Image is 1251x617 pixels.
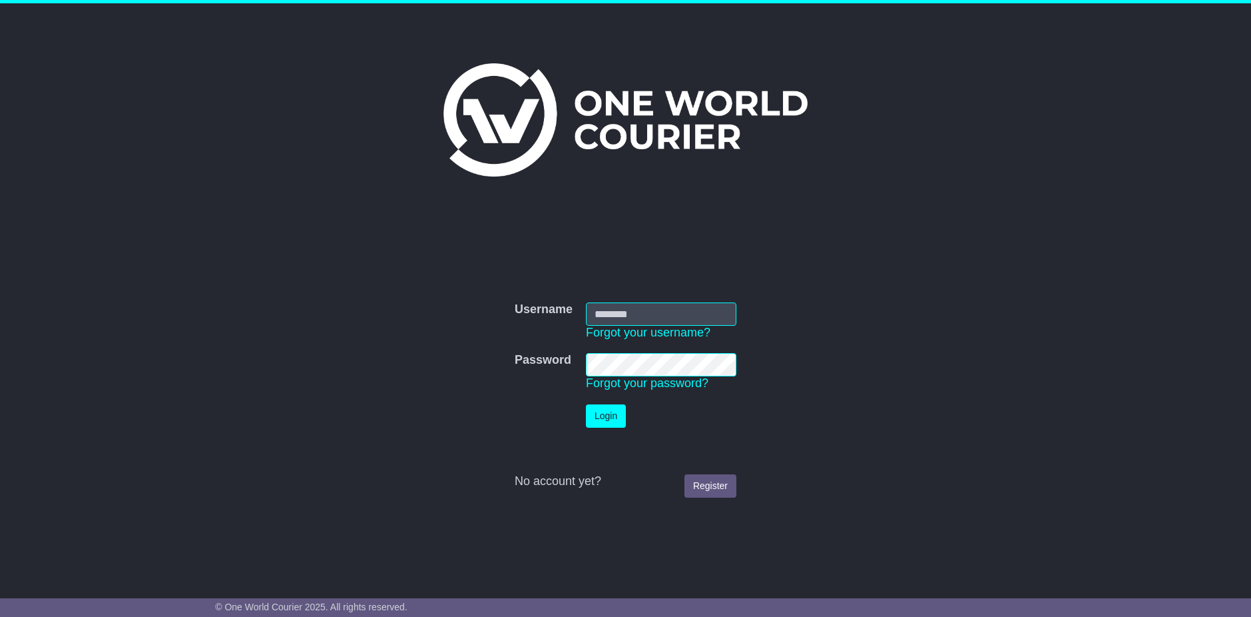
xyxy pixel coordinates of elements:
a: Forgot your username? [586,326,710,339]
span: © One World Courier 2025. All rights reserved. [215,602,407,612]
img: One World [443,63,807,177]
label: Password [515,353,571,368]
div: No account yet? [515,474,736,489]
a: Forgot your password? [586,376,708,390]
label: Username [515,303,573,317]
a: Register [684,474,736,498]
button: Login [586,404,626,428]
